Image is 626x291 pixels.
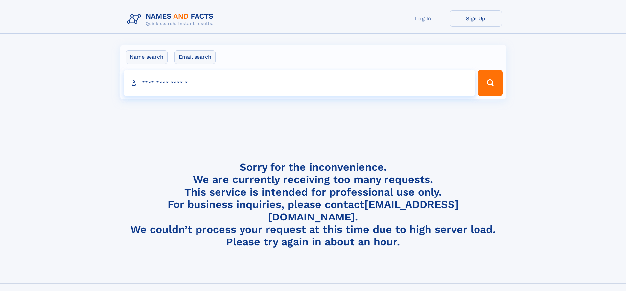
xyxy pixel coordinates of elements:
[124,161,502,248] h4: Sorry for the inconvenience. We are currently receiving too many requests. This service is intend...
[397,10,450,27] a: Log In
[174,50,216,64] label: Email search
[126,50,168,64] label: Name search
[478,70,502,96] button: Search Button
[124,70,475,96] input: search input
[450,10,502,27] a: Sign Up
[268,198,459,223] a: [EMAIL_ADDRESS][DOMAIN_NAME]
[124,10,219,28] img: Logo Names and Facts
